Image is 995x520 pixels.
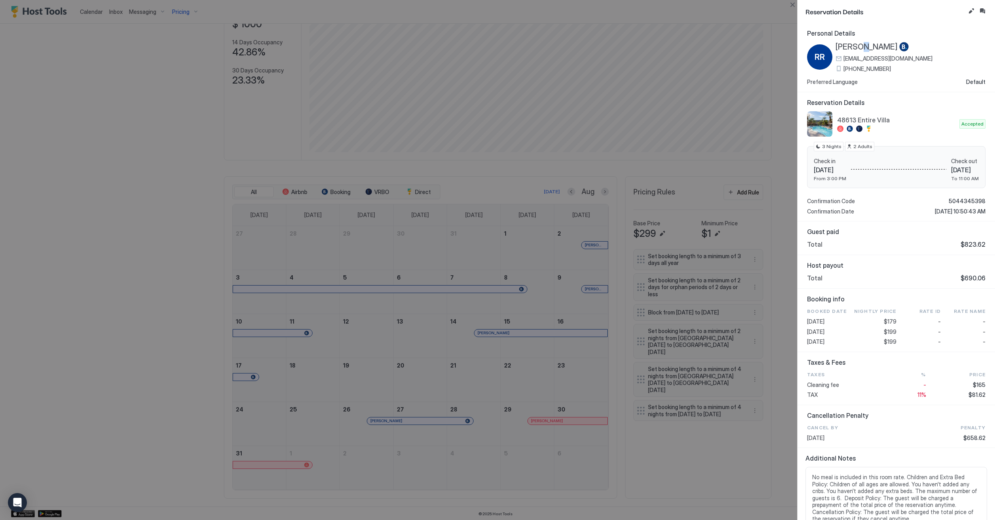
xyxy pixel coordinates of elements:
span: [DATE] [807,434,896,442]
span: Total [807,240,823,248]
span: Reservation Details [807,99,986,107]
span: Accepted [961,120,984,128]
span: TAX [807,391,866,398]
span: Total [807,274,823,282]
span: Reservation Details [805,6,965,16]
span: Nightly Price [854,308,896,315]
span: - [983,338,986,345]
span: $81.62 [968,391,986,398]
span: Rate ID [919,308,941,315]
span: [DATE] [814,166,846,174]
span: Rate Name [954,308,986,315]
span: 48613 Entire Villa [837,116,956,124]
span: Booking info [807,295,986,303]
span: $199 [884,338,896,345]
span: [DATE] 10:50:43 AM [935,208,986,215]
span: Additional Notes [805,454,987,462]
span: - [983,318,986,325]
span: Penalty [961,424,986,431]
div: Open Intercom Messenger [8,493,27,512]
span: [PHONE_NUMBER] [843,65,891,72]
span: 2 Adults [853,143,872,150]
span: [PERSON_NAME] [836,42,898,52]
span: Taxes & Fees [807,358,986,366]
span: Price [969,371,986,378]
span: $179 [884,318,896,325]
span: Confirmation Date [807,208,854,215]
span: $823.62 [961,240,986,248]
span: Confirmation Code [807,198,855,205]
span: Taxes [807,371,866,378]
span: From 3:00 PM [814,175,846,181]
span: [EMAIL_ADDRESS][DOMAIN_NAME] [843,55,932,62]
span: To 11:00 AM [951,175,979,181]
span: % [921,371,926,378]
div: listing image [807,111,832,137]
button: Inbox [978,6,987,16]
span: - [938,338,941,345]
span: $165 [973,381,986,389]
span: Cancellation Penalty [807,411,986,419]
span: Guest paid [807,228,986,236]
span: $658.62 [963,434,986,442]
span: 3 Nights [822,143,841,150]
span: - [983,328,986,335]
span: Check in [814,158,846,165]
span: - [923,381,926,389]
span: $690.06 [961,274,986,282]
span: Preferred Language [807,78,858,86]
span: [DATE] [807,328,852,335]
span: Personal Details [807,29,986,37]
span: [DATE] [807,338,852,345]
span: Booked Date [807,308,852,315]
span: Host payout [807,261,986,269]
button: Edit reservation [967,6,976,16]
span: Check out [951,158,979,165]
span: [DATE] [951,166,979,174]
span: CANCEL BY [807,424,896,431]
span: [DATE] [807,318,852,325]
span: Cleaning fee [807,381,866,389]
span: Default [966,78,986,86]
span: 11% [917,391,926,398]
span: 5044345398 [949,198,986,205]
span: - [938,328,941,335]
span: $199 [884,328,896,335]
span: - [938,318,941,325]
span: RR [815,51,825,63]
